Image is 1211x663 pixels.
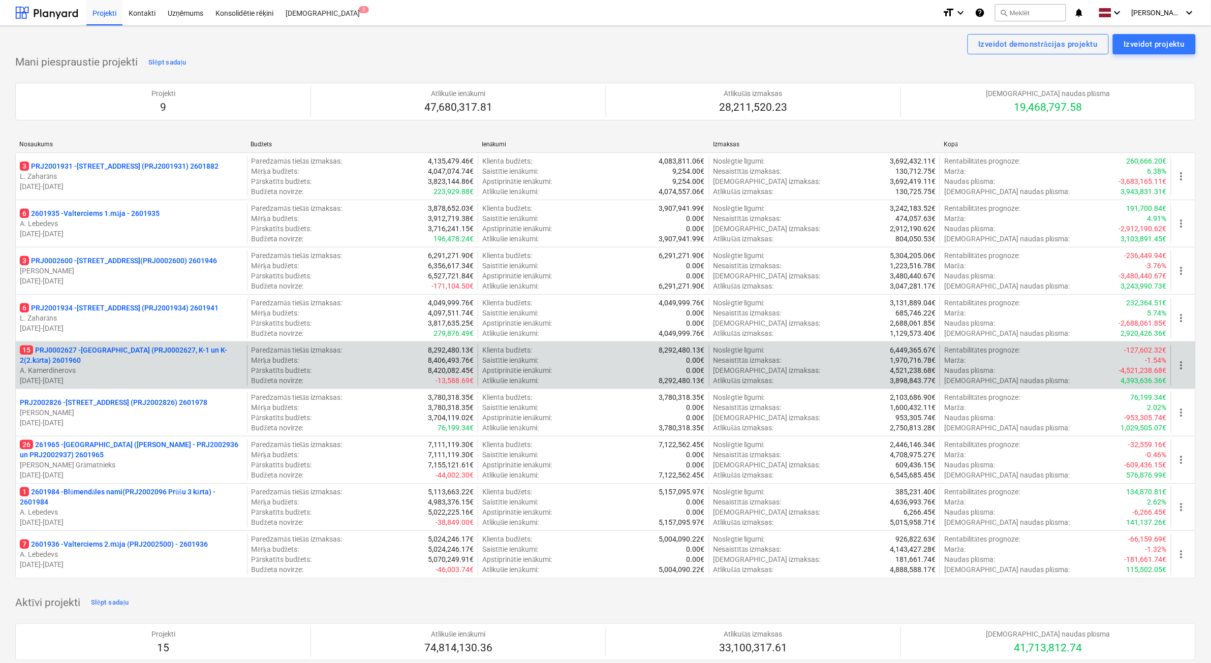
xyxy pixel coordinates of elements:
[659,345,705,355] p: 8,292,480.13€
[944,156,1020,166] p: Rentabilitātes prognoze :
[1121,281,1167,291] p: 3,243,990.73€
[975,7,985,19] i: Zināšanu pamats
[890,355,936,365] p: 1,970,716.78€
[252,365,312,375] p: Pārskatīts budžets :
[1127,298,1167,308] p: 232,364.51€
[1175,312,1188,324] span: more_vert
[944,298,1020,308] p: Rentabilitātes prognoze :
[20,266,243,276] p: [PERSON_NAME]
[482,166,538,176] p: Saistītie ienākumi :
[482,141,705,148] div: Ienākumi
[713,234,774,244] p: Atlikušās izmaksas :
[20,256,29,265] span: 3
[890,439,936,450] p: 2,446,146.34€
[673,166,705,176] p: 9,254.00€
[482,224,552,234] p: Apstiprinātie ienākumi :
[482,375,539,386] p: Atlikušie ienākumi :
[20,487,243,527] div: 12601984 -Blūmendāles nami(PRJ2002096 Prūšu 3 kārta) - 2601984A. Lebedevs[DATE]-[DATE]
[895,166,936,176] p: 130,712.75€
[20,229,243,239] p: [DATE] - [DATE]
[20,161,243,192] div: 3PRJ2001931 -[STREET_ADDRESS] (PRJ2001931) 2601882L. Zaharāns[DATE]-[DATE]
[687,224,705,234] p: 0.00€
[20,256,217,266] p: PRJ0002600 - [STREET_ADDRESS](PRJ0002600) 2601946
[687,308,705,318] p: 0.00€
[482,402,538,413] p: Saistītie ienākumi :
[1175,406,1188,419] span: more_vert
[895,413,936,423] p: 953,305.74€
[890,224,936,234] p: 2,912,190.62€
[91,597,129,609] div: Slēpt sadaļu
[20,470,243,480] p: [DATE] - [DATE]
[482,328,539,338] p: Atlikušie ienākumi :
[252,261,299,271] p: Mērķa budžets :
[659,328,705,338] p: 4,049,999.76€
[944,450,966,460] p: Marža :
[890,328,936,338] p: 1,129,573.40€
[1147,402,1167,413] p: 2.02%
[1147,166,1167,176] p: 6.38%
[15,55,138,70] p: Mani piespraustie projekti
[895,213,936,224] p: 474,057.63€
[252,450,299,460] p: Mērķa budžets :
[1121,328,1167,338] p: 2,920,426.36€
[428,203,474,213] p: 3,878,652.03€
[687,318,705,328] p: 0.00€
[252,328,303,338] p: Budžeta novirze :
[1121,234,1167,244] p: 3,103,891.45€
[1125,250,1167,261] p: -236,449.94€
[252,460,312,470] p: Pārskatīts budžets :
[713,166,782,176] p: Nesaistītās izmaksas :
[1121,423,1167,433] p: 1,029,505.07€
[1147,308,1167,318] p: 5.74%
[252,355,299,365] p: Mērķa budžets :
[890,318,936,328] p: 2,688,061.85€
[1119,224,1167,234] p: -2,912,190.62€
[1124,38,1185,51] div: Izveidot projektu
[687,402,705,413] p: 0.00€
[428,355,474,365] p: 8,406,493.76€
[20,171,243,181] p: L. Zaharāns
[20,161,219,171] p: PRJ2001931 - [STREET_ADDRESS] (PRJ2001931) 2601882
[890,402,936,413] p: 1,600,432.11€
[428,176,474,186] p: 3,823,144.86€
[482,156,532,166] p: Klienta budžets :
[687,261,705,271] p: 0.00€
[944,423,1070,433] p: [DEMOGRAPHIC_DATA] naudas plūsma :
[20,407,243,418] p: [PERSON_NAME]
[673,176,705,186] p: 9,254.00€
[482,318,552,328] p: Apstiprinātie ienākumi :
[687,365,705,375] p: 0.00€
[713,281,774,291] p: Atlikušās izmaksas :
[1129,439,1167,450] p: -32,559.16€
[20,208,160,218] p: 2601935 - Valterciems 1.māja - 2601935
[428,345,474,355] p: 8,292,480.13€
[890,281,936,291] p: 3,047,281.17€
[482,271,552,281] p: Apstiprinātie ienākumi :
[1175,548,1188,560] span: more_vert
[482,176,552,186] p: Apstiprinātie ienākumi :
[659,298,705,308] p: 4,049,999.76€
[428,308,474,318] p: 4,097,511.74€
[20,507,243,517] p: A. Lebedevs
[428,318,474,328] p: 3,817,635.25€
[1121,375,1167,386] p: 4,393,636.36€
[428,365,474,375] p: 8,420,082.45€
[968,34,1109,54] button: Izveidot demonstrācijas projektu
[713,250,765,261] p: Noslēgtie līgumi :
[1119,271,1167,281] p: -3,480,440.67€
[482,203,532,213] p: Klienta budžets :
[428,250,474,261] p: 6,291,271.90€
[359,6,369,13] span: 3
[482,439,532,450] p: Klienta budžets :
[20,181,243,192] p: [DATE] - [DATE]
[20,540,29,549] span: 7
[713,423,774,433] p: Atlikušās izmaksas :
[20,303,219,313] p: PRJ2001934 - [STREET_ADDRESS] (PRJ2001934) 2601941
[1175,359,1188,371] span: more_vert
[890,345,936,355] p: 6,449,365.67€
[944,365,995,375] p: Naudas plūsma :
[20,218,243,229] p: A. Lebedevs
[146,54,189,71] button: Slēpt sadaļu
[659,439,705,450] p: 7,122,562.45€
[1175,454,1188,466] span: more_vert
